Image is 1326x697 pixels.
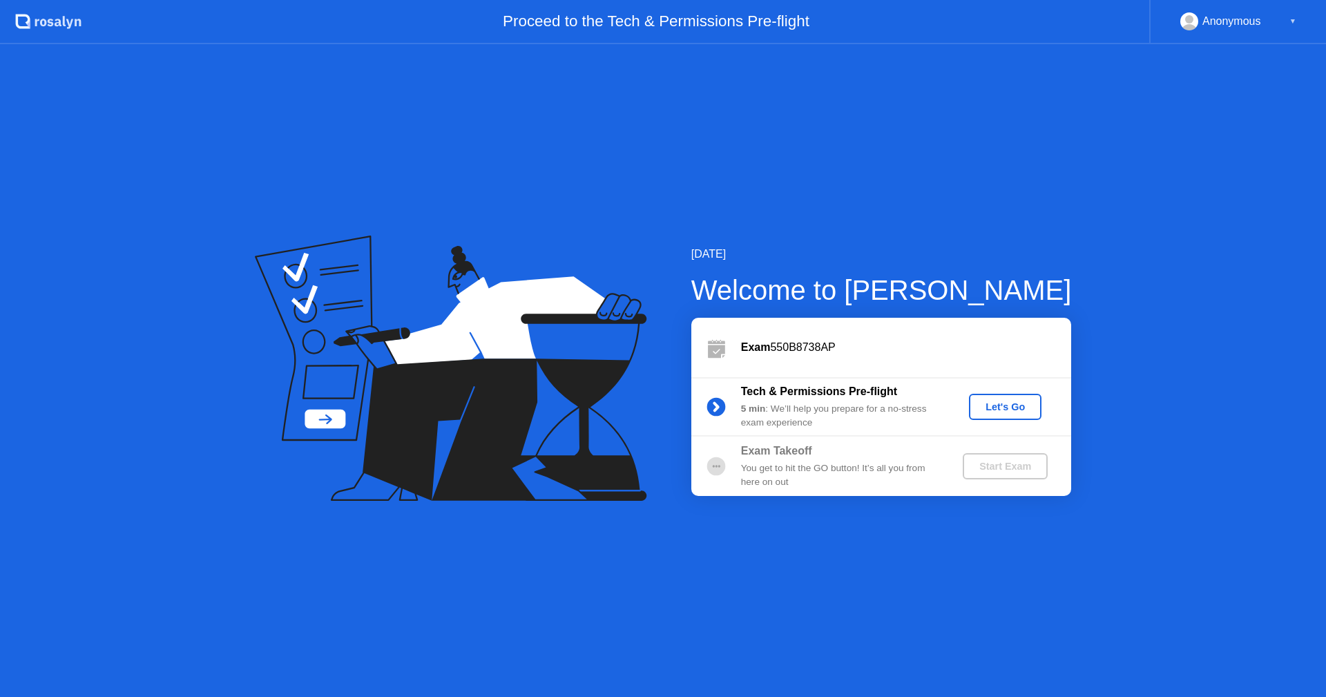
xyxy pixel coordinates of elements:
button: Let's Go [969,394,1041,420]
div: ▼ [1289,12,1296,30]
div: [DATE] [691,246,1072,262]
div: Let's Go [974,401,1036,412]
div: 550B8738AP [741,339,1071,356]
b: Exam Takeoff [741,445,812,457]
div: Start Exam [968,461,1042,472]
b: 5 min [741,403,766,414]
b: Tech & Permissions Pre-flight [741,385,897,397]
div: Welcome to [PERSON_NAME] [691,269,1072,311]
div: : We’ll help you prepare for a no-stress exam experience [741,402,940,430]
button: Start Exam [963,453,1048,479]
div: Anonymous [1202,12,1261,30]
b: Exam [741,341,771,353]
div: You get to hit the GO button! It’s all you from here on out [741,461,940,490]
